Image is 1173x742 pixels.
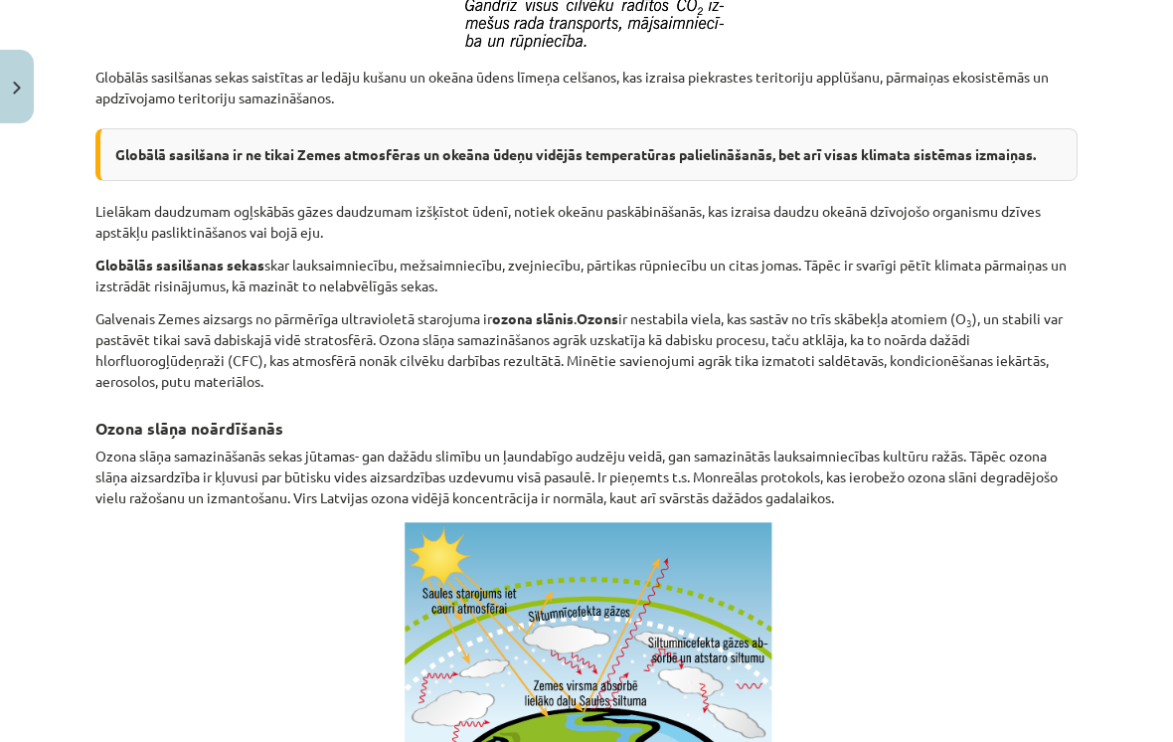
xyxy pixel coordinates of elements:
p: skar lauksaimniecību, mežsaimniecību, zvejniecību, pārtikas rūpniecību un citas jomas. Tāpēc ir s... [95,255,1078,296]
b: Ozons [577,309,618,327]
b: Globālā sasilšana ir ne tikai Zemes atmosfēras un okeāna ūdeņu vidējās temperatūras palielināšanā... [115,145,1036,163]
p: Globālās sasilšanas sekas saistītas ar ledāju kušanu un okeāna ūdens līmeņa celšanos, kas izraisa... [95,67,1078,108]
p: Ozona slāņa samazināšanās sekas jūtamas- gan dažādu slimību un ļaundabīgo audzēju veidā, gan sama... [95,446,1078,508]
sub: 3 [966,315,972,330]
b: Globālās sasilšanas sekas [95,256,264,274]
img: icon-close-lesson-0947bae3869378f0d4975bcd49f059093ad1ed9edebbc8119c70593378902aed.svg [13,82,21,94]
b: ozona slānis [492,309,574,327]
h3: ​​​​​​​ [95,404,1078,441]
p: Lielākam daudzumam ogļskābās gāzes daudzumam izšķīstot ūdenī, notiek okeānu paskābināšanās, kas i... [95,201,1078,243]
b: Ozona slāņa noārdīšanās [95,418,283,439]
p: Galvenais Zemes aizsargs no pārmērīga ultravioletā starojuma ir . ir nestabila viela, kas sastāv ... [95,308,1078,392]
